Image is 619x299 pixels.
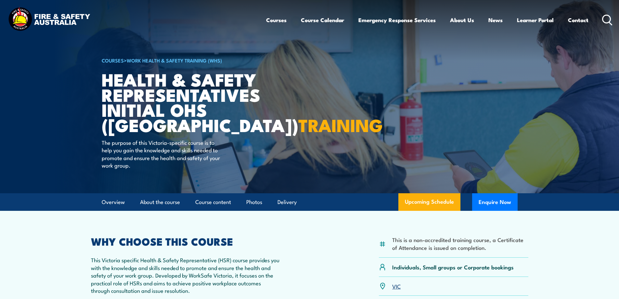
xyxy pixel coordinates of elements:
button: Enquire Now [472,193,518,211]
h2: WHY CHOOSE THIS COURSE [91,237,281,246]
strong: TRAINING [298,111,383,138]
a: News [488,11,503,29]
h1: Health & Safety Representatives Initial OHS ([GEOGRAPHIC_DATA]) [102,72,262,132]
li: This is a non-accredited training course, a Certificate of Attendance is issued on completion. [392,236,528,251]
p: This Victoria specific Health & Safety Representative (HSR) course provides you with the knowledg... [91,256,281,294]
a: Work Health & Safety Training (WHS) [127,57,222,64]
a: VIC [392,282,401,290]
a: Photos [246,194,262,211]
a: Delivery [277,194,297,211]
a: Learner Portal [517,11,554,29]
a: Course Calendar [301,11,344,29]
a: About the course [140,194,180,211]
a: Course content [195,194,231,211]
a: About Us [450,11,474,29]
a: COURSES [102,57,124,64]
a: Emergency Response Services [358,11,436,29]
a: Contact [568,11,588,29]
p: The purpose of this Victoria-specific course is to help you gain the knowledge and skills needed ... [102,139,220,169]
p: Individuals, Small groups or Corporate bookings [392,263,514,271]
a: Upcoming Schedule [398,193,460,211]
a: Courses [266,11,287,29]
h6: > [102,56,262,64]
a: Overview [102,194,125,211]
